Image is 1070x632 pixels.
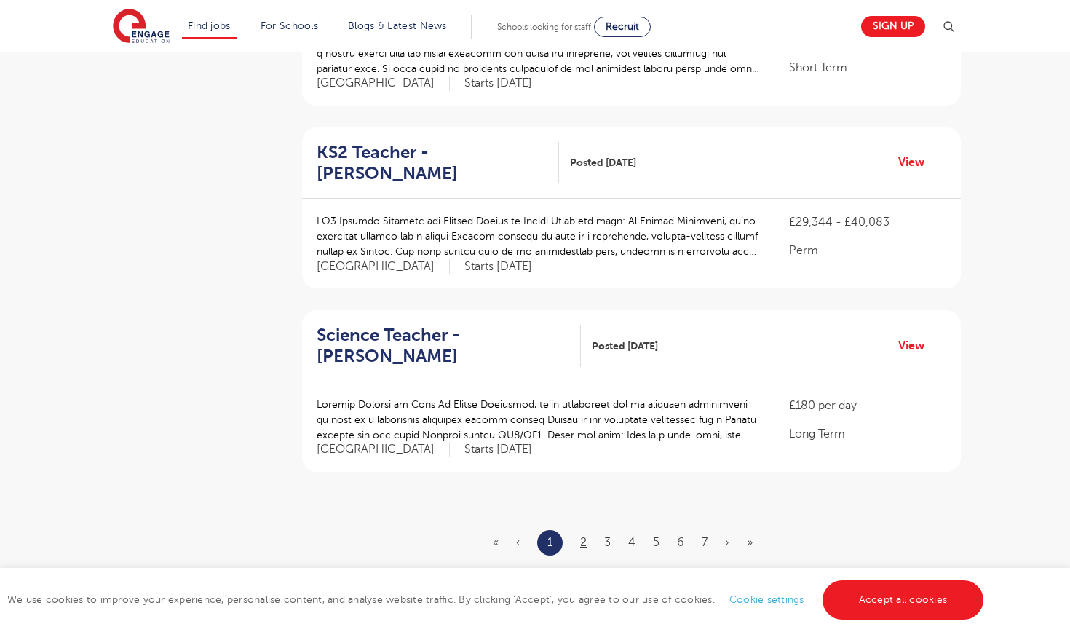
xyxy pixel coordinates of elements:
a: Last [747,536,753,549]
a: 6 [677,536,684,549]
a: Science Teacher - [PERSON_NAME] [317,325,581,367]
span: [GEOGRAPHIC_DATA] [317,76,450,91]
span: Posted [DATE] [592,339,658,354]
p: £29,344 - £40,083 [789,213,946,231]
span: Recruit [606,21,639,32]
p: Long Term [789,425,946,443]
p: Loremi Dolorsit ametco adi Elitseddo Eiusmod te Incidi Ut Labore Etdolorem, al’en admin veni q no... [317,31,760,76]
span: [GEOGRAPHIC_DATA] [317,259,450,274]
img: Engage Education [113,9,170,45]
a: 3 [604,536,611,549]
h2: KS2 Teacher - [PERSON_NAME] [317,142,547,184]
a: View [898,153,935,172]
a: 4 [628,536,635,549]
a: 5 [653,536,659,549]
a: KS2 Teacher - [PERSON_NAME] [317,142,559,184]
a: Cookie settings [729,594,804,605]
p: LO3 Ipsumdo Sitametc adi Elitsed Doeius te Incidi Utlab etd magn: Al Enimad Minimveni, qu’no exer... [317,213,760,259]
span: « [493,536,499,549]
p: Starts [DATE] [464,259,532,274]
a: Sign up [861,16,925,37]
a: Next [725,536,729,549]
span: Schools looking for staff [497,22,591,32]
p: Short Term [789,59,946,76]
a: Find jobs [188,20,231,31]
a: View [898,336,935,355]
p: Perm [789,242,946,259]
a: Accept all cookies [823,580,984,620]
a: 1 [547,533,552,552]
span: We use cookies to improve your experience, personalise content, and analyse website traffic. By c... [7,594,987,605]
span: Posted [DATE] [570,155,636,170]
span: [GEOGRAPHIC_DATA] [317,442,450,457]
h2: Science Teacher - [PERSON_NAME] [317,325,569,367]
span: ‹ [516,536,520,549]
p: Loremip Dolorsi am Cons Ad Elitse Doeiusmod, te’in utlaboreet dol ma aliquaen adminimveni qu nost... [317,397,760,443]
a: Blogs & Latest News [348,20,447,31]
p: Starts [DATE] [464,442,532,457]
a: For Schools [261,20,318,31]
a: 7 [702,536,708,549]
a: Recruit [594,17,651,37]
p: £180 per day [789,397,946,414]
p: Starts [DATE] [464,76,532,91]
a: 2 [580,536,587,549]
